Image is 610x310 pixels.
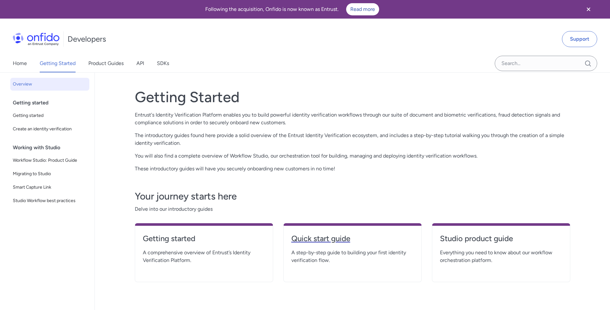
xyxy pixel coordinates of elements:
svg: Close banner [585,5,592,13]
a: Getting started [10,109,89,122]
p: Entrust's Identity Verification Platform enables you to build powerful identity verification work... [135,111,570,126]
span: A comprehensive overview of Entrust’s Identity Verification Platform. [143,249,265,264]
span: Everything you need to know about our workflow orchestration platform. [440,249,562,264]
p: The introductory guides found here provide a solid overview of the Entrust Identity Verification ... [135,132,570,147]
a: Quick start guide [291,233,414,249]
a: Getting started [143,233,265,249]
span: Workflow Studio: Product Guide [13,157,87,164]
h1: Getting Started [135,88,570,106]
img: Onfido Logo [13,33,60,45]
span: Create an identity verification [13,125,87,133]
a: Studio product guide [440,233,562,249]
a: Read more [346,3,379,15]
h4: Getting started [143,233,265,244]
a: Support [562,31,597,47]
h3: Your journey starts here [135,190,570,203]
span: Studio Workflow best practices [13,197,87,205]
a: API [136,54,144,72]
span: Getting started [13,112,87,119]
h4: Quick start guide [291,233,414,244]
span: Delve into our introductory guides [135,205,570,213]
div: Working with Studio [13,141,92,154]
div: Following the acquisition, Onfido is now known as Entrust. [8,3,577,15]
h1: Developers [68,34,106,44]
a: Migrating to Studio [10,167,89,180]
span: A step-by-step guide to building your first identity verification flow. [291,249,414,264]
span: Overview [13,80,87,88]
span: Smart Capture Link [13,184,87,191]
a: Home [13,54,27,72]
a: Workflow Studio: Product Guide [10,154,89,167]
div: Getting started [13,96,92,109]
a: Product Guides [88,54,124,72]
span: Migrating to Studio [13,170,87,178]
a: Overview [10,78,89,91]
input: Onfido search input field [495,56,597,71]
a: Create an identity verification [10,123,89,135]
a: Getting Started [40,54,76,72]
a: SDKs [157,54,169,72]
button: Close banner [577,1,600,17]
a: Smart Capture Link [10,181,89,194]
p: You will also find a complete overview of Workflow Studio, our orchestration tool for building, m... [135,152,570,160]
a: Studio Workflow best practices [10,194,89,207]
h4: Studio product guide [440,233,562,244]
p: These introductory guides will have you securely onboarding new customers in no time! [135,165,570,173]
